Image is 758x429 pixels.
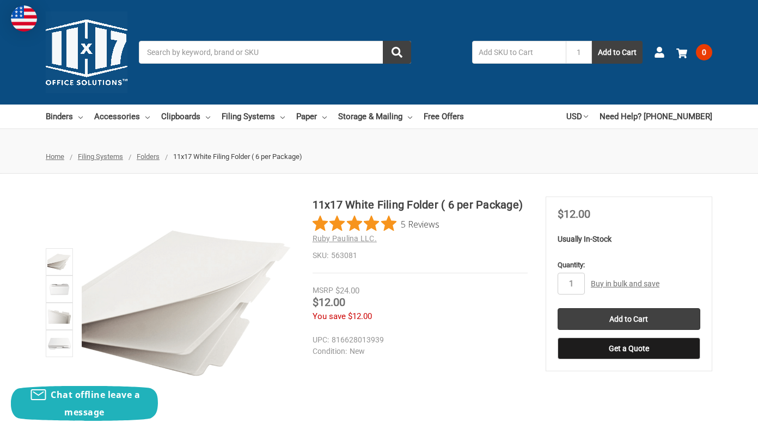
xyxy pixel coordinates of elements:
span: $12.00 [348,311,372,321]
a: Ruby Paulina LLC. [313,234,377,243]
a: Binders [46,105,83,128]
img: 11x17 White Filing Folder ( 6 per Package) [82,197,295,409]
img: 11x17 White Filing Folder ( 6 per Package) (563081) [47,304,71,328]
a: Clipboards [161,105,210,128]
span: You save [313,311,346,321]
a: Paper [296,105,327,128]
a: USD [566,105,588,128]
button: Rated 5 out of 5 stars from 5 reviews. Jump to reviews. [313,216,439,232]
img: 11x17 White Filing Folder ( 6 per Package) [47,332,71,356]
img: 11x17.com [46,11,127,93]
a: Home [46,152,64,161]
a: Accessories [94,105,150,128]
dd: 563081 [313,250,528,261]
span: Chat offline leave a message [51,389,140,418]
dt: SKU: [313,250,328,261]
div: MSRP [313,285,333,296]
dd: 816628013939 [313,334,523,346]
button: Chat offline leave a message [11,386,158,421]
p: Usually In-Stock [558,234,700,245]
span: 11x17 White Filing Folder ( 6 per Package) [173,152,302,161]
span: 0 [696,44,712,60]
a: Filing Systems [222,105,285,128]
h1: 11x17 White Filing Folder ( 6 per Package) [313,197,528,213]
input: Add to Cart [558,308,700,330]
button: Add to Cart [592,41,643,64]
dd: New [313,346,523,357]
a: Filing Systems [78,152,123,161]
span: $12.00 [558,207,590,220]
span: $12.00 [313,296,345,309]
span: $24.00 [335,286,359,296]
span: 5 Reviews [401,216,439,232]
a: Free Offers [424,105,464,128]
label: Quantity: [558,260,700,271]
img: 11x17 White Filing Folder ( 6 per Package) [47,250,71,274]
dt: UPC: [313,334,329,346]
a: Need Help? [PHONE_NUMBER] [600,105,712,128]
a: Storage & Mailing [338,105,412,128]
button: Get a Quote [558,338,700,359]
img: duty and tax information for United States [11,5,37,32]
input: Add SKU to Cart [472,41,566,64]
a: 0 [676,38,712,66]
input: Search by keyword, brand or SKU [139,41,411,64]
a: Buy in bulk and save [591,279,659,288]
img: 11x17 White Filing Folder ( 6 per Package) [47,277,71,301]
dt: Condition: [313,346,347,357]
a: Folders [137,152,160,161]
